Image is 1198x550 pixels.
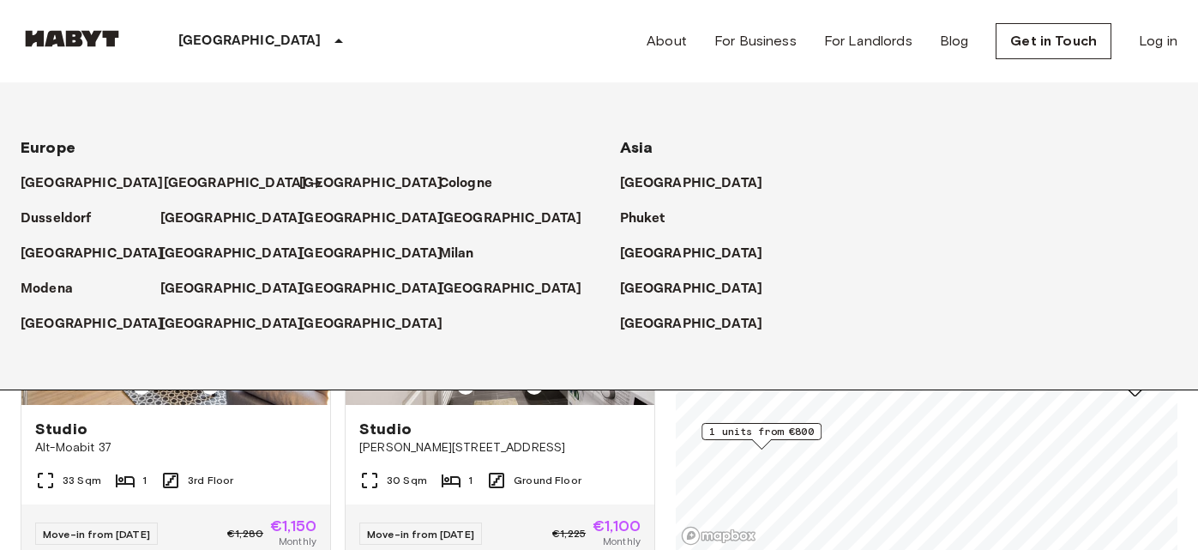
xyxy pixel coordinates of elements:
[439,173,492,194] p: Cologne
[603,534,641,549] span: Monthly
[21,244,164,264] p: [GEOGRAPHIC_DATA]
[714,31,797,51] a: For Business
[620,244,763,264] p: [GEOGRAPHIC_DATA]
[439,209,599,229] a: [GEOGRAPHIC_DATA]
[593,518,641,534] span: €1,100
[21,244,181,264] a: [GEOGRAPHIC_DATA]
[21,279,90,299] a: Modena
[620,173,763,194] p: [GEOGRAPHIC_DATA]
[552,526,586,541] span: €1,225
[160,314,321,335] a: [GEOGRAPHIC_DATA]
[299,244,460,264] a: [GEOGRAPHIC_DATA]
[299,279,442,299] p: [GEOGRAPHIC_DATA]
[439,209,582,229] p: [GEOGRAPHIC_DATA]
[160,244,321,264] a: [GEOGRAPHIC_DATA]
[21,138,75,157] span: Europe
[620,244,780,264] a: [GEOGRAPHIC_DATA]
[299,244,442,264] p: [GEOGRAPHIC_DATA]
[996,23,1111,59] a: Get in Touch
[164,173,307,194] p: [GEOGRAPHIC_DATA]
[299,279,460,299] a: [GEOGRAPHIC_DATA]
[367,528,474,541] span: Move-in from [DATE]
[178,31,322,51] p: [GEOGRAPHIC_DATA]
[227,526,263,541] span: €1,280
[21,173,181,194] a: [GEOGRAPHIC_DATA]
[299,209,442,229] p: [GEOGRAPHIC_DATA]
[824,31,912,51] a: For Landlords
[439,173,509,194] a: Cologne
[21,209,109,229] a: Dusseldorf
[439,279,599,299] a: [GEOGRAPHIC_DATA]
[1139,31,1177,51] a: Log in
[940,31,969,51] a: Blog
[21,173,164,194] p: [GEOGRAPHIC_DATA]
[468,473,473,488] span: 1
[21,314,164,335] p: [GEOGRAPHIC_DATA]
[359,439,641,456] span: [PERSON_NAME][STREET_ADDRESS]
[439,279,582,299] p: [GEOGRAPHIC_DATA]
[299,314,442,335] p: [GEOGRAPHIC_DATA]
[709,424,814,439] span: 1 units from €800
[142,473,147,488] span: 1
[160,209,321,229] a: [GEOGRAPHIC_DATA]
[160,209,304,229] p: [GEOGRAPHIC_DATA]
[160,244,304,264] p: [GEOGRAPHIC_DATA]
[160,279,321,299] a: [GEOGRAPHIC_DATA]
[160,279,304,299] p: [GEOGRAPHIC_DATA]
[701,423,822,450] div: Map marker
[620,209,683,229] a: Phuket
[514,473,581,488] span: Ground Floor
[387,473,427,488] span: 30 Sqm
[620,138,653,157] span: Asia
[43,528,150,541] span: Move-in from [DATE]
[279,534,316,549] span: Monthly
[35,439,316,456] span: Alt-Moabit 37
[439,244,491,264] a: Milan
[439,244,474,264] p: Milan
[35,419,87,439] span: Studio
[299,173,442,194] p: [GEOGRAPHIC_DATA]
[21,279,73,299] p: Modena
[21,30,123,47] img: Habyt
[299,209,460,229] a: [GEOGRAPHIC_DATA]
[620,279,763,299] p: [GEOGRAPHIC_DATA]
[620,209,665,229] p: Phuket
[299,173,460,194] a: [GEOGRAPHIC_DATA]
[299,314,460,335] a: [GEOGRAPHIC_DATA]
[21,209,92,229] p: Dusseldorf
[21,314,181,335] a: [GEOGRAPHIC_DATA]
[647,31,687,51] a: About
[681,526,756,546] a: Mapbox logo
[188,473,233,488] span: 3rd Floor
[63,473,101,488] span: 33 Sqm
[620,279,780,299] a: [GEOGRAPHIC_DATA]
[359,419,412,439] span: Studio
[160,314,304,335] p: [GEOGRAPHIC_DATA]
[620,314,763,335] p: [GEOGRAPHIC_DATA]
[620,173,780,194] a: [GEOGRAPHIC_DATA]
[270,518,316,534] span: €1,150
[164,173,324,194] a: [GEOGRAPHIC_DATA]
[620,314,780,335] a: [GEOGRAPHIC_DATA]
